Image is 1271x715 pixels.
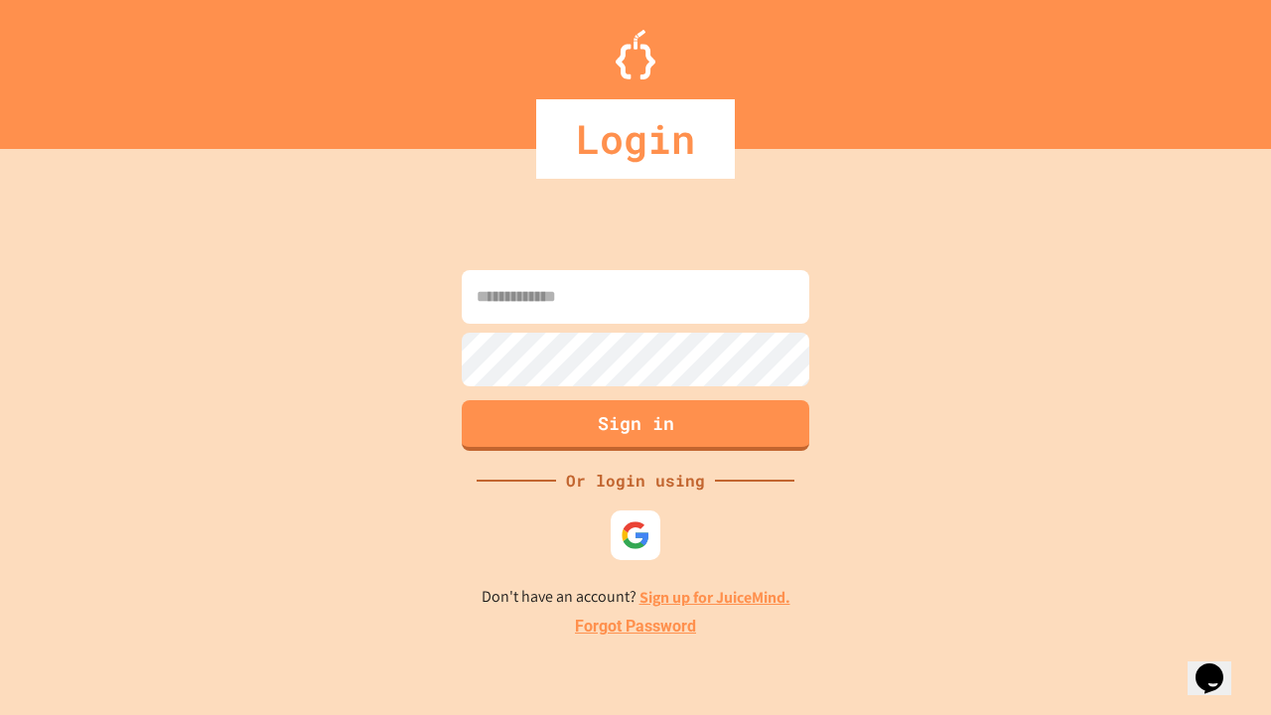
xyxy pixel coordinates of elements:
[462,400,809,451] button: Sign in
[1188,636,1251,695] iframe: chat widget
[1106,549,1251,634] iframe: chat widget
[556,469,715,493] div: Or login using
[639,587,790,608] a: Sign up for JuiceMind.
[621,520,650,550] img: google-icon.svg
[482,585,790,610] p: Don't have an account?
[575,615,696,639] a: Forgot Password
[536,99,735,179] div: Login
[616,30,655,79] img: Logo.svg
